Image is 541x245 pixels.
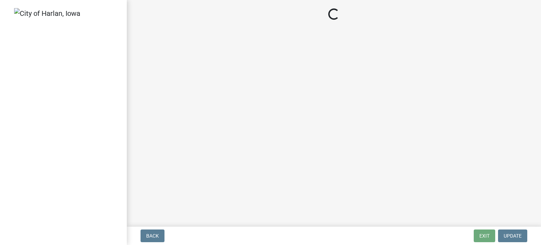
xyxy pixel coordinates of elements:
[146,233,159,239] span: Back
[504,233,522,239] span: Update
[498,229,527,242] button: Update
[141,229,164,242] button: Back
[14,8,80,19] img: City of Harlan, Iowa
[474,229,495,242] button: Exit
